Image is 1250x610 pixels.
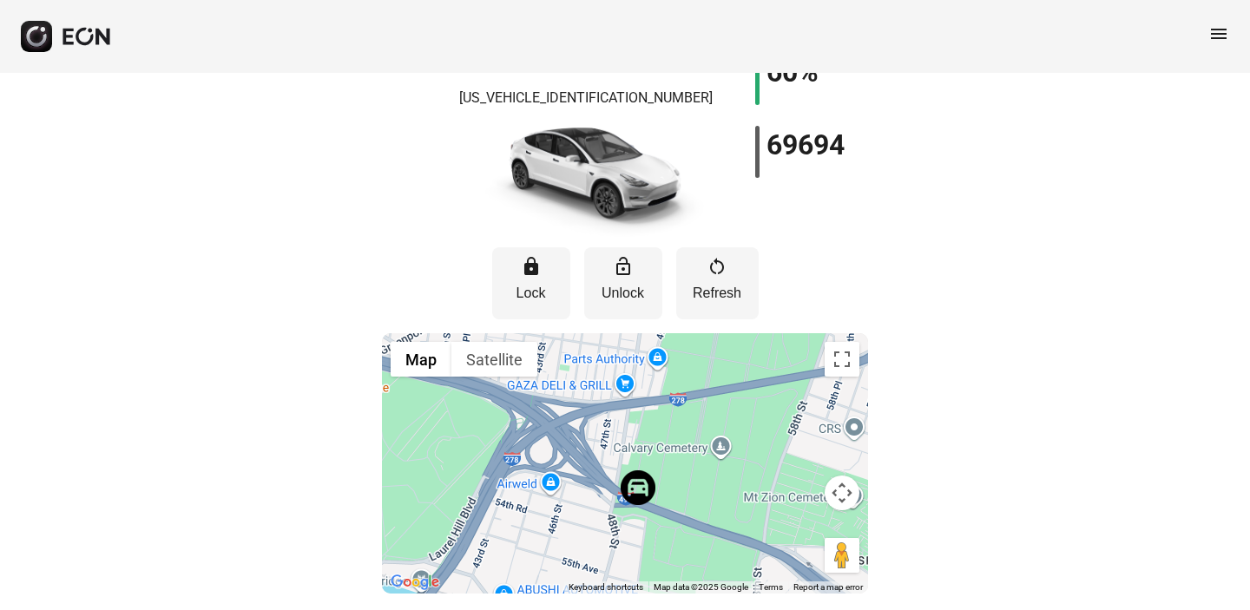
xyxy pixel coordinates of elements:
[451,342,537,377] button: Show satellite imagery
[593,283,654,304] p: Unlock
[386,571,444,594] a: Open this area in Google Maps (opens a new window)
[521,256,542,277] span: lock
[492,247,570,319] button: Lock
[766,134,845,155] h1: 69694
[1208,23,1229,44] span: menu
[459,88,713,108] p: [US_VEHICLE_IDENTIFICATION_NUMBER]
[501,283,562,304] p: Lock
[386,571,444,594] img: Google
[584,247,662,319] button: Unlock
[825,342,859,377] button: Toggle fullscreen view
[759,582,783,592] a: Terms (opens in new tab)
[793,582,863,592] a: Report a map error
[825,538,859,573] button: Drag Pegman onto the map to open Street View
[676,247,759,319] button: Refresh
[685,283,750,304] p: Refresh
[825,476,859,510] button: Map camera controls
[613,256,634,277] span: lock_open
[707,256,727,277] span: restart_alt
[766,62,819,82] h1: 60%
[654,582,748,592] span: Map data ©2025 Google
[569,581,643,594] button: Keyboard shortcuts
[464,115,707,237] img: car
[391,342,451,377] button: Show street map
[530,53,641,74] h1: C402749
